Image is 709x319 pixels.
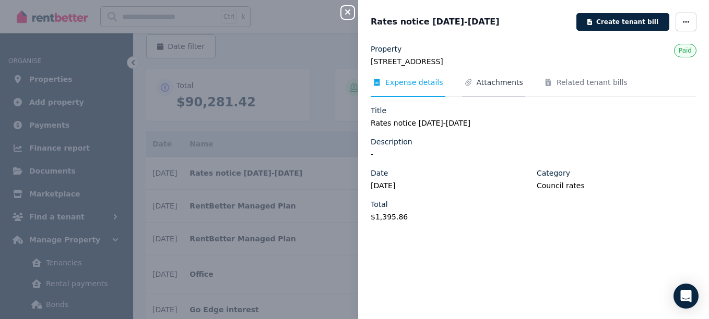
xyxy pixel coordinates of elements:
[557,77,628,88] span: Related tenant bills
[371,180,530,191] legend: [DATE]
[371,118,696,128] legend: Rates notice [DATE]-[DATE]
[371,168,388,178] label: Date
[537,168,570,178] label: Category
[371,44,401,54] label: Property
[371,56,696,67] legend: [STREET_ADDRESS]
[673,284,699,309] div: Open Intercom Messenger
[477,77,523,88] span: Attachments
[371,105,386,116] label: Title
[371,199,388,210] label: Total
[576,13,669,31] button: Create tenant bill
[371,212,530,222] legend: $1,395.86
[371,77,696,97] nav: Tabs
[537,180,696,191] legend: Council rates
[385,77,443,88] span: Expense details
[679,47,692,54] span: Paid
[371,149,696,159] legend: -
[371,137,412,147] label: Description
[371,16,500,28] span: Rates notice [DATE]-[DATE]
